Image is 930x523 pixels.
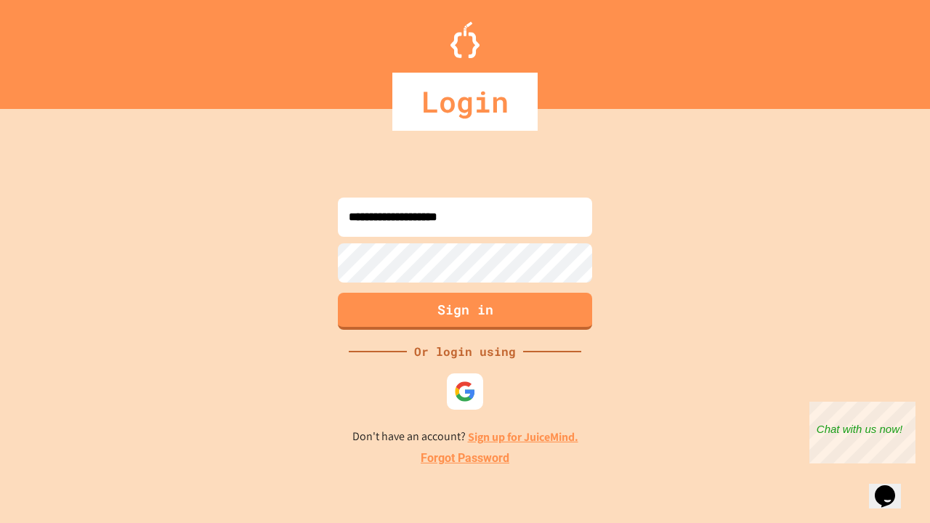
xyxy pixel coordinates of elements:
button: Sign in [338,293,592,330]
a: Sign up for JuiceMind. [468,429,578,445]
div: Login [392,73,538,131]
p: Don't have an account? [352,428,578,446]
iframe: chat widget [869,465,915,508]
img: google-icon.svg [454,381,476,402]
a: Forgot Password [421,450,509,467]
div: Or login using [407,343,523,360]
iframe: chat widget [809,402,915,463]
img: Logo.svg [450,22,480,58]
